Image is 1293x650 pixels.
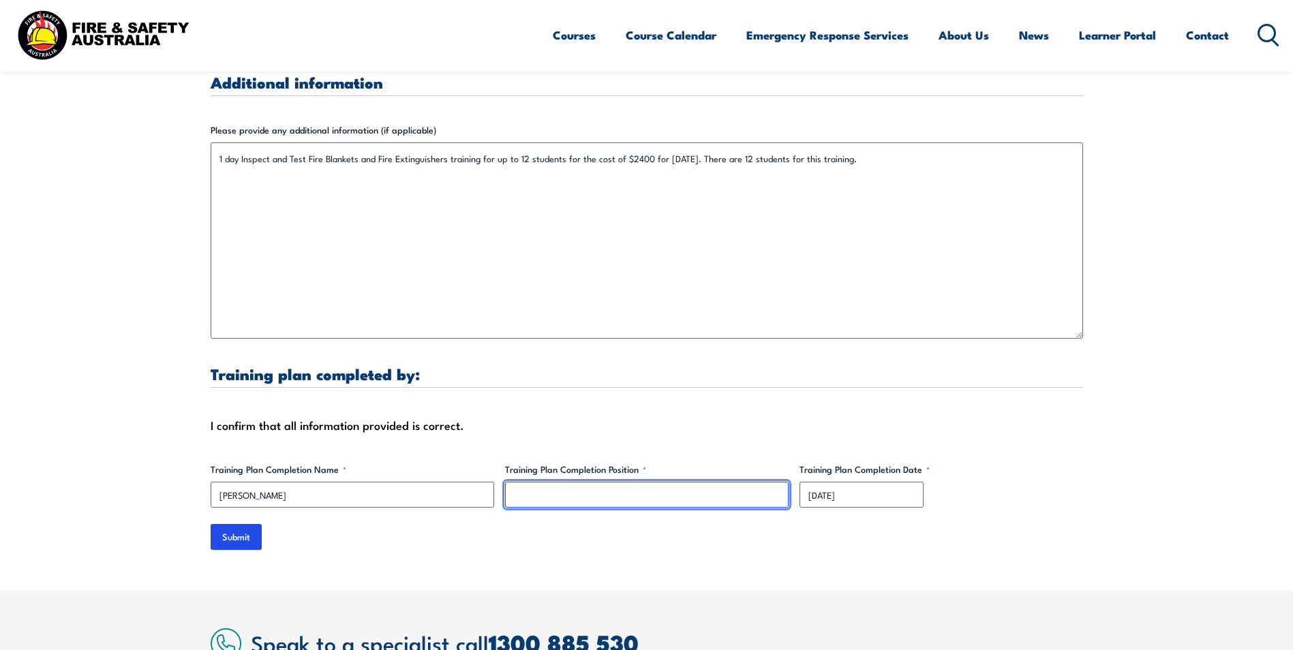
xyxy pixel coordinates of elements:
[211,74,1083,90] h3: Additional information
[1019,17,1049,53] a: News
[211,463,494,476] label: Training Plan Completion Name
[1079,17,1156,53] a: Learner Portal
[553,17,596,53] a: Courses
[746,17,909,53] a: Emergency Response Services
[211,524,262,550] input: Submit
[626,17,716,53] a: Course Calendar
[211,123,1083,137] label: Please provide any additional information (if applicable)
[939,17,989,53] a: About Us
[1186,17,1229,53] a: Contact
[505,463,789,476] label: Training Plan Completion Position
[211,366,1083,382] h3: Training plan completed by:
[800,463,1083,476] label: Training Plan Completion Date
[211,415,1083,435] div: I confirm that all information provided is correct.
[800,482,924,508] input: dd/mm/yyyy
